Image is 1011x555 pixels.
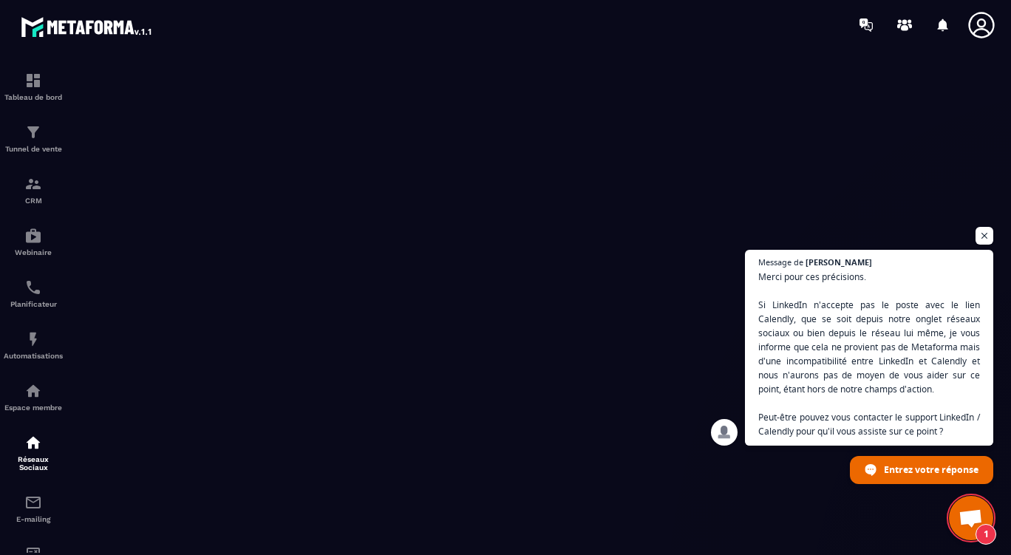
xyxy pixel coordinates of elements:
a: emailemailE-mailing [4,483,63,534]
img: formation [24,123,42,141]
span: [PERSON_NAME] [806,258,872,266]
span: Entrez votre réponse [884,457,978,483]
a: Ouvrir le chat [949,496,993,540]
img: social-network [24,434,42,452]
p: Réseaux Sociaux [4,455,63,471]
a: schedulerschedulerPlanificateur [4,268,63,319]
a: formationformationTunnel de vente [4,112,63,164]
p: Planificateur [4,300,63,308]
img: automations [24,330,42,348]
a: automationsautomationsAutomatisations [4,319,63,371]
img: scheduler [24,279,42,296]
span: Message de [758,258,803,266]
p: E-mailing [4,515,63,523]
a: formationformationTableau de bord [4,61,63,112]
a: automationsautomationsWebinaire [4,216,63,268]
p: Espace membre [4,404,63,412]
p: Automatisations [4,352,63,360]
p: Webinaire [4,248,63,256]
a: social-networksocial-networkRéseaux Sociaux [4,423,63,483]
span: 1 [976,524,996,545]
p: CRM [4,197,63,205]
span: Merci pour ces précisions. Si LinkedIn n'accepte pas le poste avec le lien Calendly, que se soit ... [758,270,980,438]
a: automationsautomationsEspace membre [4,371,63,423]
p: Tunnel de vente [4,145,63,153]
img: formation [24,72,42,89]
img: automations [24,382,42,400]
img: email [24,494,42,511]
img: automations [24,227,42,245]
img: formation [24,175,42,193]
p: Tableau de bord [4,93,63,101]
img: logo [21,13,154,40]
a: formationformationCRM [4,164,63,216]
